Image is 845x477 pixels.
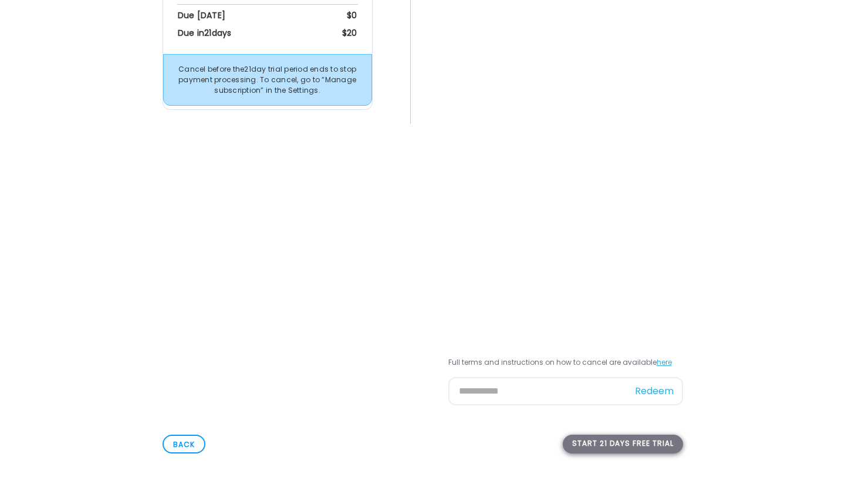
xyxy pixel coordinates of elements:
span: 21 [244,64,251,74]
b: Due [DATE] [178,9,226,21]
div: Start 21 days free trial [563,435,683,454]
a: here [657,357,672,367]
div: Back [163,435,205,454]
span: 21 [204,27,212,39]
span: $20 [342,27,357,39]
div: Redeem [635,384,674,398]
b: Due in days [178,27,232,39]
p: Full terms and instructions on how to cancel are available [448,357,683,368]
span: $0 [347,9,357,21]
div: Cancel before the day trial period ends to stop payment processing. To cancel, go to “Manage subs... [163,54,372,106]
